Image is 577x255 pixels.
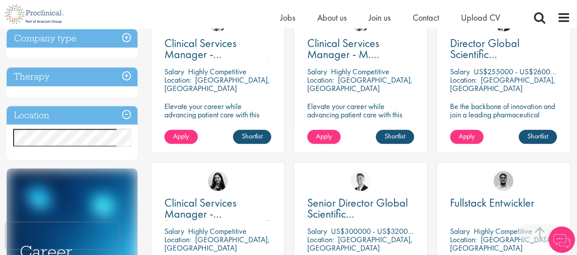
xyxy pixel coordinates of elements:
a: Director Global Scientific Communications [450,38,557,60]
img: Chatbot [548,226,575,253]
h3: Company type [7,29,138,48]
a: Senior Director Global Scientific Communications [307,197,414,219]
p: Be the backbone of innovation and join a leading pharmaceutical company to help keep life-changin... [450,102,557,152]
span: Location: [307,234,334,244]
img: Indre Stankeviciute [208,171,228,191]
p: [GEOGRAPHIC_DATA], [GEOGRAPHIC_DATA] [164,75,270,93]
span: Salary [307,66,327,76]
p: Highly Competitive [188,66,247,76]
a: Fullstack Entwickler [450,197,557,208]
a: About us [317,12,347,23]
a: Clinical Services Manager - M. Gladbach [307,38,414,60]
a: Contact [413,12,439,23]
p: [GEOGRAPHIC_DATA], [GEOGRAPHIC_DATA] [307,234,413,253]
a: Shortlist [233,130,271,144]
p: Highly Competitive [474,226,532,236]
span: Salary [307,226,327,236]
a: Shortlist [519,130,557,144]
p: [GEOGRAPHIC_DATA], [GEOGRAPHIC_DATA] [450,75,555,93]
span: Director Global Scientific Communications [450,36,523,73]
span: Apply [459,131,475,141]
h3: Location [7,106,138,125]
span: Salary [164,66,184,76]
p: Highly Competitive [331,66,389,76]
a: Clinical Services Manager - [GEOGRAPHIC_DATA] [164,197,271,219]
span: Salary [450,226,470,236]
span: Salary [450,66,470,76]
a: Apply [307,130,341,144]
span: Salary [164,226,184,236]
iframe: reCAPTCHA [6,222,119,249]
img: Timothy Deschamps [494,171,513,191]
a: Apply [164,130,198,144]
span: Location: [450,234,477,244]
span: Senior Director Global Scientific Communications [307,195,408,232]
p: US$300000 - US$320000 per annum + Highly Competitive Salary [331,226,537,236]
p: [GEOGRAPHIC_DATA], [GEOGRAPHIC_DATA] [164,234,270,253]
h3: Therapy [7,67,138,86]
p: [GEOGRAPHIC_DATA], [GEOGRAPHIC_DATA] [450,234,555,253]
p: Elevate your career while advancing patient care with this Clinical Services Manager position wit... [164,102,271,144]
img: George Watson [351,171,370,191]
a: Clinical Services Manager - [GEOGRAPHIC_DATA], [GEOGRAPHIC_DATA], [GEOGRAPHIC_DATA] [164,38,271,60]
a: Apply [450,130,483,144]
span: Location: [450,75,477,85]
span: Location: [307,75,334,85]
span: Fullstack Entwickler [450,195,534,210]
span: Location: [164,234,191,244]
a: Upload CV [461,12,500,23]
a: Shortlist [376,130,414,144]
p: [GEOGRAPHIC_DATA], [GEOGRAPHIC_DATA] [307,75,413,93]
p: Highly Competitive [188,226,247,236]
span: Apply [173,131,189,141]
a: Join us [369,12,391,23]
span: Apply [316,131,332,141]
span: Clinical Services Manager - M. Gladbach [307,36,379,73]
p: Elevate your career while advancing patient care with this Clinical Services Manager position wit... [307,102,414,144]
span: Clinical Services Manager - [GEOGRAPHIC_DATA] [164,195,270,232]
span: Location: [164,75,191,85]
a: Jobs [280,12,295,23]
